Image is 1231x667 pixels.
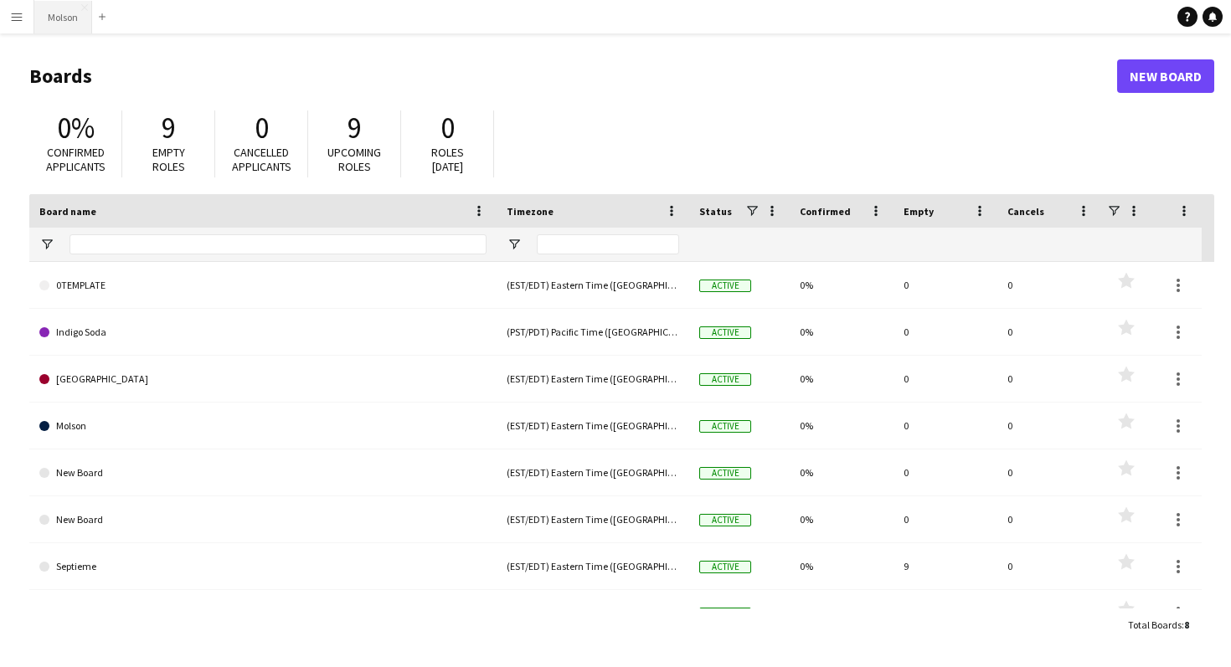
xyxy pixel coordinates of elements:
span: Active [699,326,751,339]
div: : [1128,608,1189,641]
button: Open Filter Menu [507,237,522,252]
div: 0% [790,356,894,402]
div: (EST/EDT) Eastern Time ([GEOGRAPHIC_DATA] & [GEOGRAPHIC_DATA]) [497,356,689,402]
div: 0 [997,356,1101,402]
span: Roles [DATE] [431,145,464,174]
button: Molson [34,1,92,33]
div: 0 [997,309,1101,355]
span: 9 [162,110,176,146]
span: 0 [440,110,455,146]
div: 0 [894,496,997,542]
span: Active [699,420,751,433]
div: 0% [790,262,894,308]
span: 0% [57,110,95,146]
div: 0 [997,262,1101,308]
div: 0 [997,590,1101,636]
a: TRUBAR [39,590,487,637]
div: (EST/EDT) Eastern Time ([GEOGRAPHIC_DATA] & [GEOGRAPHIC_DATA]) [497,496,689,542]
div: 0 [997,496,1101,542]
div: (EST/EDT) Eastern Time ([GEOGRAPHIC_DATA] & [GEOGRAPHIC_DATA]) [497,403,689,449]
div: (PST/PDT) Pacific Time ([GEOGRAPHIC_DATA] & [GEOGRAPHIC_DATA]) [497,309,689,355]
button: Open Filter Menu [39,237,54,252]
a: New Board [39,449,487,496]
div: 0 [894,403,997,449]
span: Board name [39,205,96,218]
div: 0% [790,449,894,495]
div: 0% [790,309,894,355]
div: 0 [997,449,1101,495]
span: Active [699,608,751,620]
span: Timezone [507,205,554,218]
input: Board name Filter Input [70,234,487,254]
h1: Boards [29,64,1117,89]
a: Indigo Soda [39,309,487,356]
span: Empty roles [152,145,185,174]
span: Active [699,373,751,386]
div: 0 [894,309,997,355]
div: 0% [790,590,894,636]
div: 0 [894,590,997,636]
a: Septieme [39,543,487,590]
div: 0 [894,449,997,495]
span: 9 [348,110,362,146]
div: (EST/EDT) Eastern Time ([GEOGRAPHIC_DATA] & [GEOGRAPHIC_DATA]) [497,590,689,636]
span: Cancelled applicants [232,145,291,174]
span: 0 [255,110,269,146]
div: 0 [894,356,997,402]
a: New Board [1117,59,1214,93]
span: Cancels [1007,205,1044,218]
span: Status [699,205,732,218]
div: 0% [790,496,894,542]
span: Confirmed [800,205,851,218]
div: 0% [790,543,894,589]
div: 0 [894,262,997,308]
span: 8 [1184,618,1189,631]
span: Active [699,514,751,526]
div: 0% [790,403,894,449]
div: 9 [894,543,997,589]
a: [GEOGRAPHIC_DATA] [39,356,487,403]
span: Upcoming roles [327,145,381,174]
span: Active [699,561,751,573]
a: Molson [39,403,487,449]
div: 0 [997,403,1101,449]
input: Timezone Filter Input [537,234,679,254]
div: (EST/EDT) Eastern Time ([GEOGRAPHIC_DATA] & [GEOGRAPHIC_DATA]) [497,262,689,308]
a: New Board [39,496,487,543]
span: Active [699,467,751,480]
div: 0 [997,543,1101,589]
span: Empty [904,205,934,218]
div: (EST/EDT) Eastern Time ([GEOGRAPHIC_DATA] & [GEOGRAPHIC_DATA]) [497,449,689,495]
span: Confirmed applicants [46,145,106,174]
div: (EST/EDT) Eastern Time ([GEOGRAPHIC_DATA] & [GEOGRAPHIC_DATA]) [497,543,689,589]
span: Active [699,280,751,292]
a: 0TEMPLATE [39,262,487,309]
span: Total Boards [1128,618,1182,631]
